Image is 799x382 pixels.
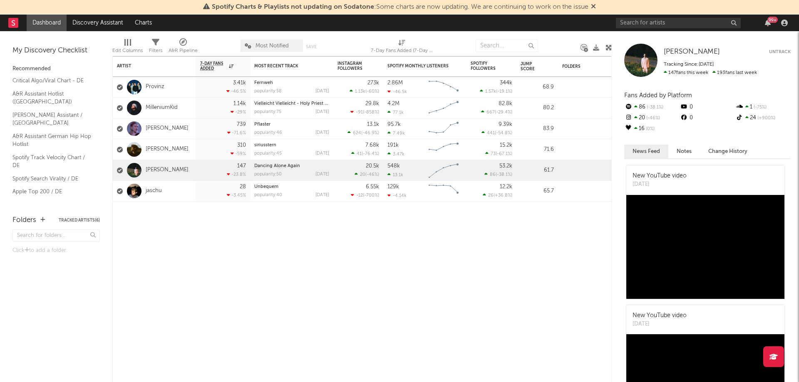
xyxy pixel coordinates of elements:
div: Filters [149,35,162,59]
div: 1 [735,102,791,113]
div: 3.41k [233,80,246,86]
div: [DATE] [315,193,329,197]
div: [DATE] [315,151,329,156]
span: -12 [356,193,363,198]
div: ( ) [351,192,379,198]
div: 9.39k [499,122,512,127]
div: 99 + [767,17,778,23]
div: -3.45 % [227,192,246,198]
span: +900 % [756,116,775,121]
span: 1.13k [355,89,365,94]
div: Edit Columns [112,46,143,56]
span: 624 [353,131,361,136]
span: -91 [356,110,363,115]
div: 4.2M [387,101,399,106]
span: Most Notified [256,43,289,49]
span: -29.4 % [496,110,511,115]
div: Fernweh [254,81,329,85]
span: Spotify Charts & Playlists not updating on Sodatone [212,4,374,10]
div: 13.1k [367,122,379,127]
div: 7.49k [387,131,405,136]
svg: Chart title [425,98,462,118]
div: Spotify Followers [471,61,500,71]
a: Unbequem [254,185,278,189]
button: Tracked Artists(6) [59,218,100,222]
a: Dashboard [27,15,67,31]
div: 86 [624,102,680,113]
button: Save [306,44,317,49]
span: Tracking Since: [DATE] [664,62,714,67]
div: Folders [562,64,625,69]
div: 191k [387,143,399,148]
div: [DATE] [633,180,687,189]
div: popularity: 45 [254,151,282,156]
div: 2.86M [387,80,403,86]
div: 29.8k [365,101,379,106]
a: [PERSON_NAME] [664,48,720,56]
span: -38.1 % [645,105,663,110]
div: 548k [387,163,400,169]
div: 68.9 [521,82,554,92]
div: Folders [12,215,36,225]
a: A&R Assistant German Hip Hop Hotlist [12,132,92,149]
span: 667 [486,110,495,115]
div: 273k [367,80,379,86]
span: 20 [360,173,365,177]
div: ( ) [484,172,512,177]
a: Provinz [146,84,164,91]
div: -29 % [231,109,246,115]
svg: Chart title [425,160,462,181]
span: 41 [357,152,362,156]
div: [DATE] [315,172,329,177]
a: Dancing Alone Again [254,164,300,168]
div: Click to add a folder. [12,246,100,256]
div: 20.5k [366,163,379,169]
div: [DATE] [633,320,687,328]
div: Recommended [12,64,100,74]
div: 7.68k [365,143,379,148]
span: 441 [487,131,495,136]
div: 7-Day Fans Added (7-Day Fans Added) [371,46,433,56]
svg: Chart title [425,181,462,202]
div: ( ) [480,89,512,94]
span: 26 [488,193,494,198]
span: Fans Added by Platform [624,92,692,99]
div: ( ) [350,89,379,94]
button: Notes [668,145,700,158]
div: Artist [117,64,179,69]
span: -54.8 % [496,131,511,136]
svg: Chart title [425,118,462,139]
div: 344k [500,80,512,86]
button: Untrack [769,48,791,56]
div: ( ) [355,172,379,177]
div: [DATE] [315,110,329,114]
a: Spotify Track Velocity Chart / DE [12,153,92,170]
input: Search for folders... [12,229,100,242]
div: Dancing Alone Again [254,164,329,168]
div: 12.2k [500,184,512,190]
div: 24 [735,113,791,123]
span: -67.1 % [497,152,511,156]
div: 65.7 [521,186,554,196]
div: ( ) [481,130,512,136]
a: Critical Algo/Viral Chart - DE [12,76,92,85]
a: [PERSON_NAME] [146,125,189,132]
a: Charts [129,15,158,31]
span: -46 % [367,173,378,177]
div: 28 [240,184,246,190]
span: 0 % [645,127,655,131]
a: [PERSON_NAME] [146,146,189,153]
div: ( ) [485,151,512,156]
div: 82.8k [499,101,512,106]
span: [PERSON_NAME] [664,48,720,55]
a: [PERSON_NAME] [146,167,189,174]
div: -59 % [231,151,246,156]
div: My Discovery Checklist [12,46,100,56]
div: 147 [237,163,246,169]
div: Unbequem [254,185,329,189]
div: popularity: 75 [254,110,281,114]
div: A&R Pipeline [169,35,198,59]
div: 310 [237,143,246,148]
a: Fernweh [254,81,273,85]
div: -46.5 % [226,89,246,94]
